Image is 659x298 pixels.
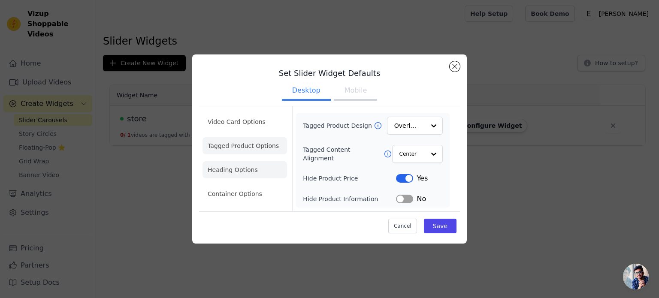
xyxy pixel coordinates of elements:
li: Heading Options [203,161,287,178]
label: Hide Product Information [303,195,396,203]
li: Video Card Options [203,113,287,130]
button: Save [424,219,456,233]
button: Desktop [282,82,331,101]
button: Close modal [450,61,460,72]
button: Mobile [334,82,377,101]
h3: Set Slider Widget Defaults [199,68,460,78]
div: Ανοιχτή συνομιλία [623,264,649,289]
span: Yes [417,173,428,184]
button: Cancel [388,219,417,233]
label: Tagged Content Alignment [303,145,383,163]
label: Hide Product Price [303,174,396,183]
label: Tagged Product Design [303,121,373,130]
li: Container Options [203,185,287,202]
li: Tagged Product Options [203,137,287,154]
span: No [417,194,426,204]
